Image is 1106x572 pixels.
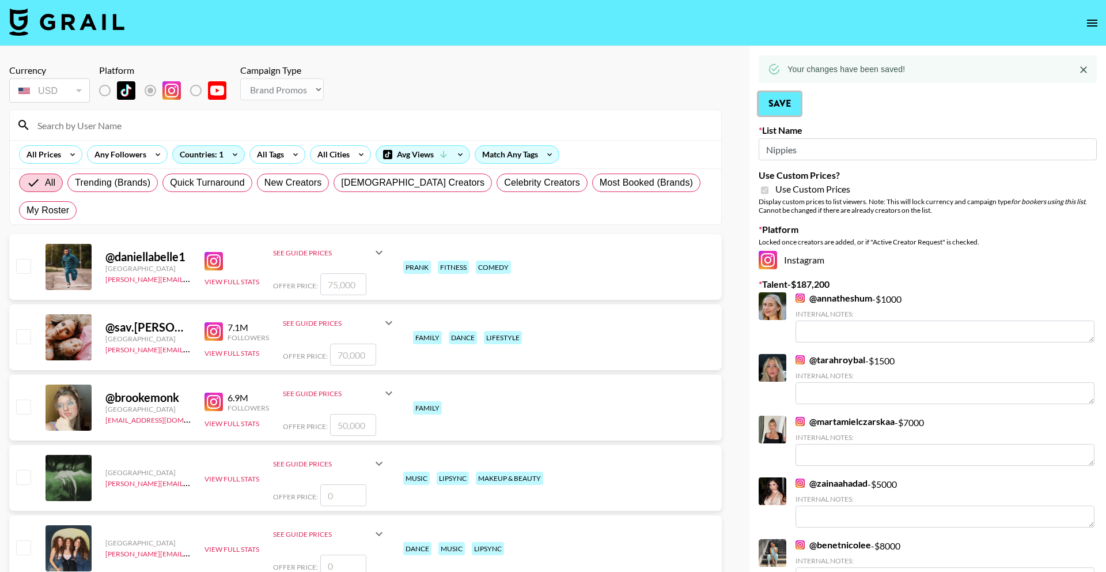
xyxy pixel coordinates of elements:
[796,433,1094,442] div: Internal Notes:
[75,176,150,190] span: Trending (Brands)
[162,81,181,100] img: Instagram
[484,331,522,344] div: lifestyle
[320,484,366,506] input: 0
[283,352,328,360] span: Offer Price:
[796,292,1094,343] div: - $ 1000
[273,563,318,571] span: Offer Price:
[204,277,259,286] button: View Full Stats
[341,176,484,190] span: [DEMOGRAPHIC_DATA] Creators
[12,81,88,101] div: USD
[472,542,504,555] div: lipsync
[208,81,226,100] img: YouTube
[759,279,1097,290] label: Talent - $ 187,200
[105,264,191,273] div: [GEOGRAPHIC_DATA]
[204,419,259,428] button: View Full Stats
[759,92,801,115] button: Save
[796,540,805,550] img: Instagram
[403,542,431,555] div: dance
[45,176,55,190] span: All
[117,81,135,100] img: TikTok
[88,146,149,163] div: Any Followers
[796,310,1094,318] div: Internal Notes:
[403,472,430,485] div: music
[476,472,543,485] div: makeup & beauty
[228,333,269,342] div: Followers
[796,539,871,551] a: @benetnicolee
[330,344,376,366] input: 70,000
[475,146,559,163] div: Match Any Tags
[600,176,693,190] span: Most Booked (Brands)
[759,125,1097,136] label: List Name
[240,65,324,76] div: Campaign Type
[273,530,372,539] div: See Guide Prices
[796,292,872,304] a: @annatheshum
[105,477,276,488] a: [PERSON_NAME][EMAIL_ADDRESS][DOMAIN_NAME]
[310,146,352,163] div: All Cities
[283,309,396,337] div: See Guide Prices
[105,390,191,405] div: @ brookemonk
[250,146,286,163] div: All Tags
[437,472,469,485] div: lipsync
[273,520,386,548] div: See Guide Prices
[796,417,805,426] img: Instagram
[9,8,124,36] img: Grail Talent
[105,343,276,354] a: [PERSON_NAME][EMAIL_ADDRESS][DOMAIN_NAME]
[273,492,318,501] span: Offer Price:
[170,176,245,190] span: Quick Turnaround
[9,65,90,76] div: Currency
[796,293,805,303] img: Instagram
[504,176,580,190] span: Celebrity Creators
[796,477,1094,528] div: - $ 5000
[228,392,269,404] div: 6.9M
[31,116,714,134] input: Search by User Name
[330,414,376,436] input: 50,000
[228,404,269,412] div: Followers
[796,416,895,427] a: @martamielczarskaa
[759,224,1097,235] label: Platform
[759,251,777,269] img: Instagram
[759,238,1097,246] div: Locked once creators are added, or if "Active Creator Request" is checked.
[759,197,1097,215] div: Display custom prices to list viewers. Note: This will lock currency and campaign type . Cannot b...
[413,401,442,415] div: family
[273,450,386,477] div: See Guide Prices
[105,547,276,558] a: [PERSON_NAME][EMAIL_ADDRESS][DOMAIN_NAME]
[228,322,269,333] div: 7.1M
[796,355,805,364] img: Instagram
[283,422,328,431] span: Offer Price:
[759,170,1097,181] label: Use Custom Prices?
[775,183,850,195] span: Use Custom Prices
[283,389,382,398] div: See Guide Prices
[796,495,1094,503] div: Internal Notes:
[105,273,276,284] a: [PERSON_NAME][EMAIL_ADDRESS][DOMAIN_NAME]
[796,479,805,488] img: Instagram
[105,250,191,264] div: @ daniellabelle1
[476,261,511,274] div: comedy
[796,477,868,489] a: @zainaahadad
[1075,61,1092,78] button: Close
[796,354,865,366] a: @tarahroybal
[320,273,366,295] input: 75,000
[1081,12,1104,35] button: open drawer
[283,379,396,407] div: See Guide Prices
[273,249,372,257] div: See Guide Prices
[26,204,69,217] span: My Roster
[413,331,442,344] div: family
[204,322,223,341] img: Instagram
[273,239,386,266] div: See Guide Prices
[9,76,90,105] div: Currency is locked to USD
[273,460,372,468] div: See Guide Prices
[1011,197,1085,206] em: for bookers using this list
[796,556,1094,565] div: Internal Notes:
[796,416,1094,466] div: - $ 7000
[438,542,465,555] div: music
[204,349,259,357] button: View Full Stats
[105,320,191,334] div: @ sav.[PERSON_NAME]
[796,371,1094,380] div: Internal Notes:
[449,331,477,344] div: dance
[173,146,244,163] div: Countries: 1
[105,405,191,413] div: [GEOGRAPHIC_DATA]
[20,146,63,163] div: All Prices
[99,78,236,103] div: List locked to Instagram.
[403,261,431,274] div: prank
[438,261,469,274] div: fitness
